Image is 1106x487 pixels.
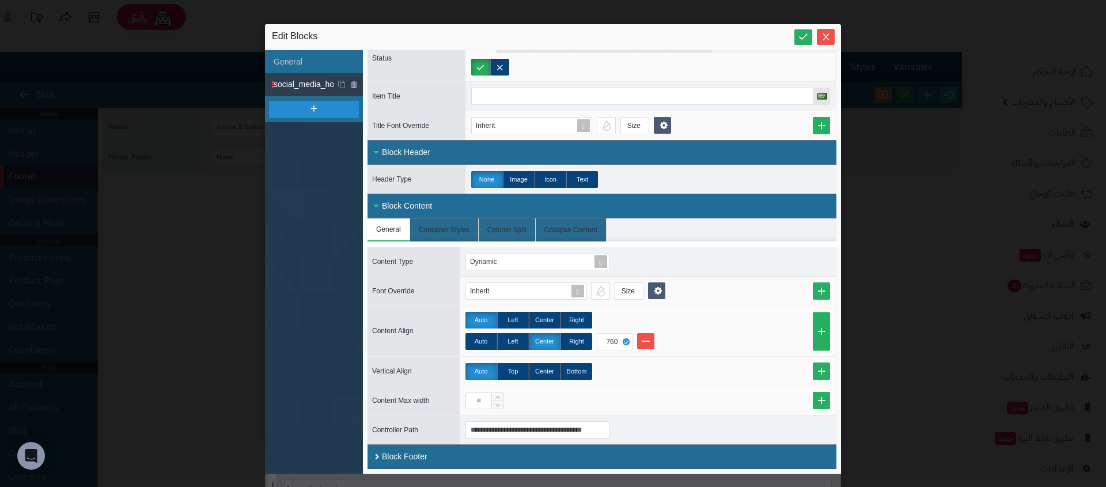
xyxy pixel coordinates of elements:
[368,194,836,218] div: Block Content
[476,118,506,134] div: Inherit
[368,140,836,165] div: Block Header
[465,363,497,380] label: Auto
[621,118,647,134] div: Size
[274,78,363,90] span: social_media_horizontal
[492,393,503,401] span: Increase Value
[368,218,410,241] li: General
[497,312,529,329] label: Left
[470,258,497,266] span: Dynamic
[372,397,429,405] span: Content Max width
[560,363,592,380] label: Bottom
[529,363,560,380] label: Center
[817,93,827,100] img: العربية
[471,171,503,188] label: None
[817,29,835,45] button: Close
[535,171,566,188] label: Icon
[470,283,501,299] div: Inherit
[372,92,400,100] span: Item Title
[560,333,592,350] label: Right
[601,334,626,350] div: 760
[272,30,317,44] span: Edit Blocks
[465,312,497,329] label: Auto
[536,218,607,241] li: Collapse Content
[529,312,560,329] label: Center
[372,426,418,434] span: Controller Path
[566,171,598,188] label: Text
[372,258,413,266] span: Content Type
[615,283,641,299] div: Size
[372,175,412,183] span: Header Type
[372,122,429,130] span: Title Font Override
[479,218,536,241] li: Column Split
[368,444,836,469] div: Block Footer
[560,312,592,329] label: Right
[492,401,503,409] span: Decrease Value
[497,363,529,380] label: Top
[465,35,497,52] li: Global
[372,54,392,62] span: Status
[372,327,413,335] span: Content Align
[529,333,560,350] label: Center
[265,50,363,73] li: General
[17,442,45,470] div: Open Intercom Messenger
[503,171,535,188] label: Image
[465,333,497,350] label: Auto
[372,287,414,295] span: Font Override
[410,218,479,241] li: Container Styles
[497,333,529,350] label: Left
[372,367,412,375] span: Vertical Align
